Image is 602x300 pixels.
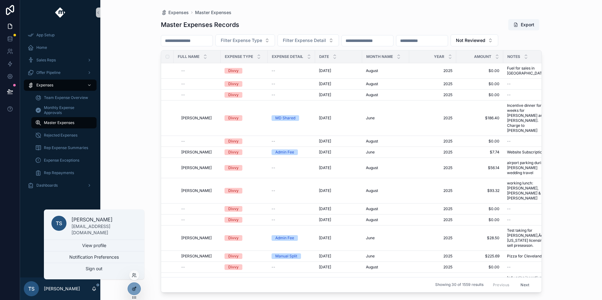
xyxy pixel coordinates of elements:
[224,165,264,171] a: Divvy
[507,66,552,76] a: Fuel for sales in [GEOGRAPHIC_DATA] Va
[460,150,499,155] span: $7.74
[275,235,294,241] div: Admin Fee
[272,81,311,86] a: --
[413,206,452,211] a: 2025
[224,115,264,121] a: Divvy
[366,254,405,259] a: June
[507,206,552,211] a: --
[272,206,311,211] a: --
[319,54,329,59] span: Date
[366,217,378,222] span: August
[413,265,452,270] span: 2025
[413,188,452,193] span: 2025
[507,92,511,97] span: --
[224,68,264,74] a: Divvy
[272,139,311,144] a: --
[31,92,97,103] a: Team Expense Overview
[272,253,311,259] a: Manual Split
[31,117,97,128] a: Master Expenses
[28,285,34,292] span: TS
[228,188,239,194] div: Divvy
[228,81,239,87] div: Divvy
[181,188,212,193] span: [PERSON_NAME]
[44,145,88,150] span: Rep Expense Summaries
[319,206,358,211] a: [DATE]
[272,217,275,222] span: --
[366,265,405,270] a: August
[460,206,499,211] a: $0.00
[228,217,239,223] div: Divvy
[507,275,552,290] span: Indy sales incentive for [PERSON_NAME] (winner)
[366,68,405,73] a: August
[460,165,499,170] span: $56.14
[516,280,534,290] button: Next
[413,139,452,144] a: 2025
[413,150,452,155] span: 2025
[272,139,275,144] span: --
[366,68,378,73] span: August
[272,217,311,222] a: --
[507,265,511,270] span: --
[181,68,185,73] span: --
[228,138,239,144] div: Divvy
[319,206,331,211] span: [DATE]
[272,188,311,193] a: --
[272,188,275,193] span: --
[272,81,275,86] span: --
[44,170,74,175] span: Rep Repayments
[31,155,97,166] a: Expense Exceptions
[413,68,452,73] span: 2025
[460,265,499,270] span: $0.00
[319,116,331,121] span: [DATE]
[31,105,97,116] a: Monthly Expense Approvals
[181,81,217,86] a: --
[319,81,358,86] a: [DATE]
[181,92,217,97] a: --
[460,116,499,121] a: $186.40
[24,180,97,191] a: Dashboards
[366,217,405,222] a: August
[181,139,185,144] span: --
[228,165,239,171] div: Divvy
[460,68,499,73] a: $0.00
[272,206,275,211] span: --
[507,217,511,222] span: --
[507,103,552,133] a: Incentive dinner for best weeks for [PERSON_NAME] and [PERSON_NAME]. Charge to [PERSON_NAME]
[31,142,97,153] a: Rep Expense Summaries
[272,115,311,121] a: MD Shared
[181,150,212,155] span: [PERSON_NAME]
[195,9,231,16] span: Master Expenses
[272,54,303,59] span: Expense Detail
[507,265,552,270] a: --
[319,81,331,86] span: [DATE]
[181,188,217,193] a: [PERSON_NAME]
[24,54,97,66] a: Sales Reps
[507,181,552,201] a: working lunch: [PERSON_NAME], [PERSON_NAME] & [PERSON_NAME]
[44,286,80,292] p: [PERSON_NAME]
[366,92,378,97] span: August
[178,54,199,59] span: Full Name
[366,165,405,170] a: August
[56,220,62,227] span: TS
[319,92,358,97] a: [DATE]
[366,139,378,144] span: August
[319,150,358,155] a: [DATE]
[460,81,499,86] a: $0.00
[366,92,405,97] a: August
[413,165,452,170] span: 2025
[181,150,217,155] a: [PERSON_NAME]
[507,139,552,144] a: --
[44,105,90,115] span: Monthly Expense Approvals
[366,165,378,170] span: August
[460,235,499,241] span: $28.50
[366,81,405,86] a: August
[181,165,212,170] span: [PERSON_NAME]
[507,228,552,248] a: Test taking for [PERSON_NAME]‚Äôs [US_STATE] licensing to sell preseason.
